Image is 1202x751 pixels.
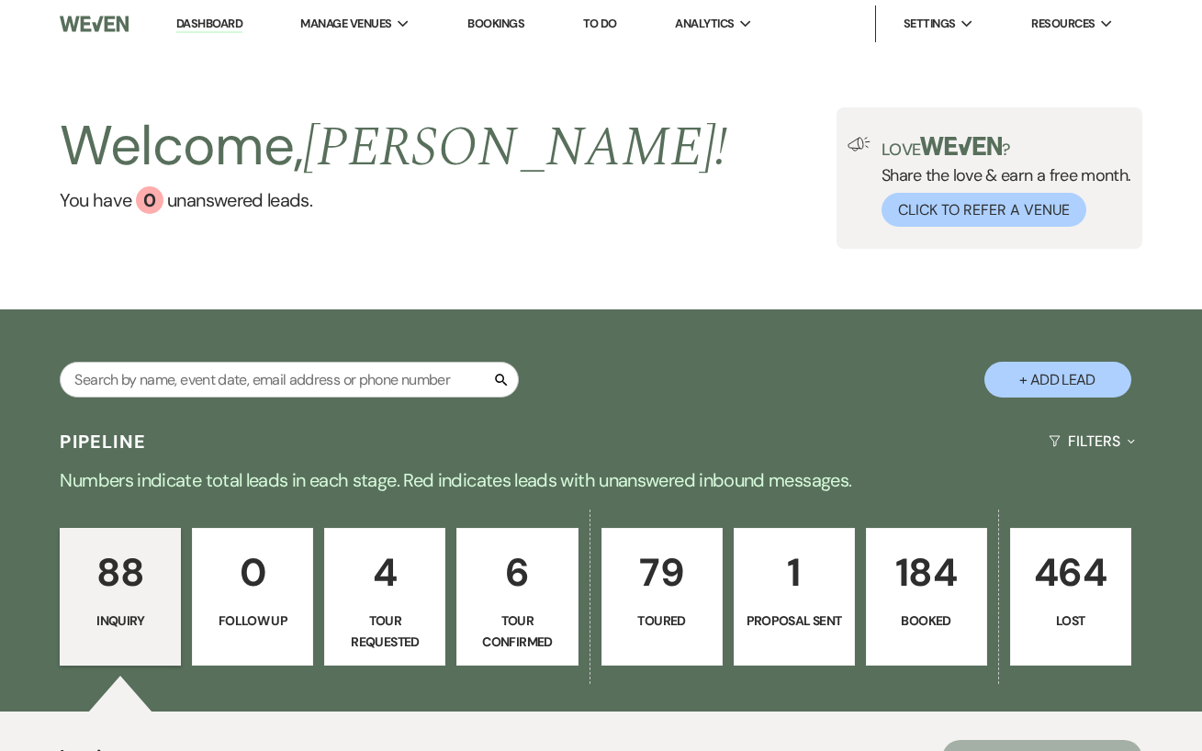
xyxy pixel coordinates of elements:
[583,16,617,31] a: To Do
[204,542,301,603] p: 0
[878,611,975,631] p: Booked
[871,137,1131,227] div: Share the love & earn a free month.
[746,542,843,603] p: 1
[72,611,169,631] p: Inquiry
[1041,417,1141,465] button: Filters
[746,611,843,631] p: Proposal Sent
[60,362,519,398] input: Search by name, event date, email address or phone number
[60,528,181,666] a: 88Inquiry
[866,528,987,666] a: 184Booked
[1022,611,1119,631] p: Lost
[456,528,578,666] a: 6Tour Confirmed
[601,528,723,666] a: 79Toured
[192,528,313,666] a: 0Follow Up
[324,528,445,666] a: 4Tour Requested
[904,15,956,33] span: Settings
[60,107,727,186] h2: Welcome,
[300,15,391,33] span: Manage Venues
[613,611,711,631] p: Toured
[467,16,524,31] a: Bookings
[60,5,129,43] img: Weven Logo
[882,193,1086,227] button: Click to Refer a Venue
[468,611,566,652] p: Tour Confirmed
[303,106,727,190] span: [PERSON_NAME] !
[1031,15,1095,33] span: Resources
[176,16,242,33] a: Dashboard
[984,362,1131,398] button: + Add Lead
[878,542,975,603] p: 184
[613,542,711,603] p: 79
[848,137,871,151] img: loud-speaker-illustration.svg
[675,15,734,33] span: Analytics
[734,528,855,666] a: 1Proposal Sent
[1022,542,1119,603] p: 464
[468,542,566,603] p: 6
[136,186,163,214] div: 0
[204,611,301,631] p: Follow Up
[60,186,727,214] a: You have 0 unanswered leads.
[72,542,169,603] p: 88
[336,542,433,603] p: 4
[920,137,1002,155] img: weven-logo-green.svg
[1010,528,1131,666] a: 464Lost
[882,137,1131,158] p: Love ?
[60,429,146,454] h3: Pipeline
[336,611,433,652] p: Tour Requested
